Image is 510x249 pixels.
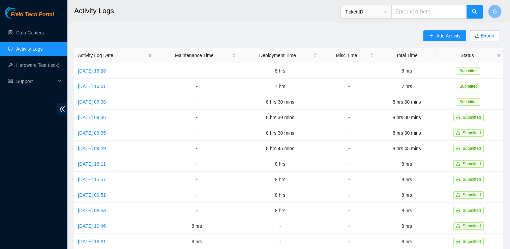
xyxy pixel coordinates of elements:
td: - [154,63,239,79]
a: Hardware Test (isok) [16,62,59,68]
span: lock [456,115,460,119]
a: Export [480,33,494,38]
span: G [493,7,497,16]
td: 8 hrs [239,63,321,79]
span: lock [456,131,460,135]
a: [DATE] 09:35 [78,130,106,136]
button: downloadExport [470,30,500,41]
span: Submitted [457,67,480,75]
td: 8 hrs [377,203,437,218]
td: - [154,79,239,94]
td: - [321,141,377,156]
td: - [321,218,377,234]
td: - [321,203,377,218]
td: 8 hrs [239,172,321,187]
td: - [321,156,377,172]
td: - [321,125,377,141]
span: Submitted [462,131,481,135]
img: Akamai Technologies [5,7,34,19]
td: 8 hrs 30 mins [377,125,437,141]
td: - [321,94,377,110]
span: filter [496,50,502,60]
span: Submitted [457,98,480,106]
a: [DATE] 10:46 [78,223,106,229]
span: Submitted [462,193,481,197]
a: Activity Logs [16,46,43,52]
button: G [488,5,502,18]
td: - [321,187,377,203]
td: 8 hrs [239,187,321,203]
span: Submitted [462,224,481,228]
span: Submitted [462,177,481,182]
a: [DATE] 15:57 [78,177,106,182]
a: [DATE] 09:29 [78,146,106,151]
td: 8 hrs [377,63,437,79]
td: 7 hrs [239,79,321,94]
td: - [321,79,377,94]
span: double-left [57,103,67,115]
button: plusAdd Activity [423,30,466,41]
a: [DATE] 09:38 [78,99,106,105]
a: [DATE] 16:31 [78,239,106,244]
a: [DATE] 16:28 [78,68,106,74]
td: 8 hrs 30 mins [239,125,321,141]
span: lock [456,240,460,244]
a: [DATE] 08:58 [78,208,106,213]
a: Akamai TechnologiesField Tech Portal [5,12,54,21]
span: Activity Log Date [78,52,145,59]
span: lock [456,162,460,166]
span: lock [456,209,460,213]
span: lock [456,224,460,228]
td: 8 hrs [239,203,321,218]
span: lock [456,193,460,197]
td: 7 hrs [377,79,437,94]
th: Total Time [377,48,437,63]
td: - [154,172,239,187]
td: - [154,110,239,125]
a: [DATE] 16:01 [78,84,106,89]
a: Data Centers [16,30,44,35]
a: [DATE] 16:11 [78,161,106,167]
td: - [154,94,239,110]
td: 8 hrs [239,156,321,172]
span: search [472,9,477,15]
span: lock [456,146,460,150]
span: filter [497,53,501,57]
span: Submitted [462,115,481,120]
span: Field Tech Portal [11,11,54,18]
td: 8 hrs 30 mins [377,110,437,125]
td: - [321,172,377,187]
span: Submitted [462,146,481,151]
span: Submitted [457,83,480,90]
span: Ticket ID [345,7,387,17]
td: 8 hrs [377,218,437,234]
td: - [154,125,239,141]
td: 8 hrs [377,187,437,203]
input: Enter text here... [391,5,467,19]
span: download [475,33,480,39]
span: Add Activity [436,32,460,39]
td: 8 hrs 45 mins [377,141,437,156]
td: - [154,156,239,172]
a: [DATE] 09:36 [78,115,106,120]
button: search [467,5,483,19]
span: lock [456,177,460,182]
td: 8 hrs 45 mins [239,141,321,156]
td: - [321,110,377,125]
span: Submitted [462,208,481,213]
a: [DATE] 09:51 [78,192,106,198]
span: plus [429,33,433,39]
td: 8 hrs 30 mins [377,94,437,110]
td: 8 hrs [377,172,437,187]
span: Submitted [462,162,481,166]
td: 8 hrs [377,156,437,172]
span: Support [16,75,56,88]
td: - [154,187,239,203]
td: - [239,218,321,234]
td: - [154,141,239,156]
td: - [154,203,239,218]
td: - [321,63,377,79]
td: 8 hrs 30 mins [239,94,321,110]
td: 8 hrs 30 mins [239,110,321,125]
span: read [8,79,13,84]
